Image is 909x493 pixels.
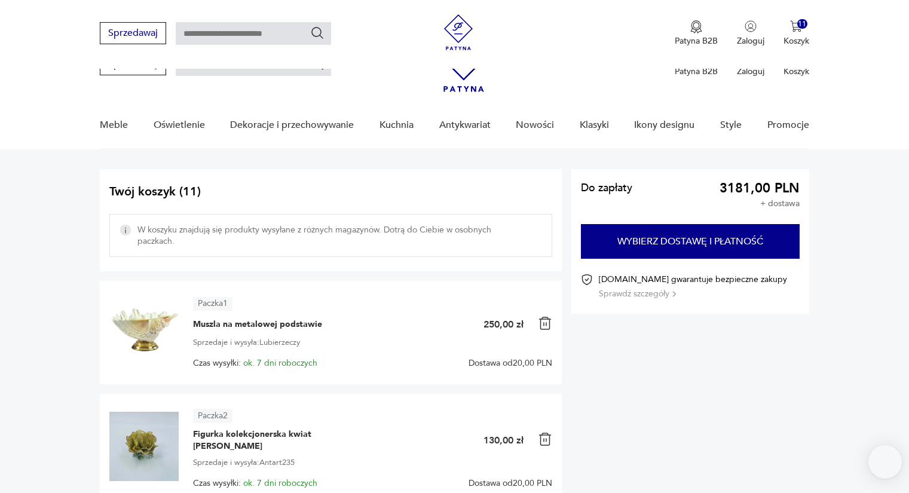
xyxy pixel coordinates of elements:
[483,434,524,447] p: 130,00 zł
[745,20,757,32] img: Ikonka użytkownika
[790,20,802,32] img: Ikona koszyka
[737,20,764,47] button: Zaloguj
[516,102,554,148] a: Nowości
[193,297,232,311] article: Paczka 1
[109,412,179,481] img: Figurka kolekcjonerska kwiat Karl Ens
[599,274,787,299] div: [DOMAIN_NAME] gwarantuje bezpieczne zakupy
[193,479,317,488] span: Czas wysyłki:
[767,102,809,148] a: Promocje
[675,20,718,47] button: Patyna B2B
[783,66,809,77] p: Koszyk
[439,102,491,148] a: Antykwariat
[230,102,354,148] a: Dekoracje i przechowywanie
[120,224,131,236] img: Ikona informacji
[243,357,317,369] span: ok. 7 dni roboczych
[737,66,764,77] p: Zaloguj
[581,274,593,286] img: Ikona certyfikatu
[310,26,325,40] button: Szukaj
[100,30,166,38] a: Sprzedawaj
[469,479,552,488] span: Dostawa od 20,00 PLN
[760,199,800,209] p: + dostawa
[783,35,809,47] p: Koszyk
[690,20,702,33] img: Ikona medalu
[109,183,552,200] h2: Twój koszyk ( 11 )
[100,22,166,44] button: Sprzedawaj
[538,316,552,330] img: Ikona kosza
[469,359,552,368] span: Dostawa od 20,00 PLN
[720,102,742,148] a: Style
[737,35,764,47] p: Zaloguj
[193,319,322,330] span: Muszla na metalowej podstawie
[672,291,676,297] img: Ikona strzałki w prawo
[100,102,128,148] a: Meble
[675,35,718,47] p: Patyna B2B
[868,445,902,479] iframe: Smartsupp widget button
[109,296,179,365] img: Muszla na metalowej podstawie
[675,66,718,77] p: Patyna B2B
[783,20,809,47] button: 11Koszyk
[797,19,807,29] div: 11
[109,214,552,257] p: W koszyku znajdują się produkty wysyłane z różnych magazynów. Dotrą do Ciebie w osobnych paczkach.
[440,14,476,50] img: Patyna - sklep z meblami i dekoracjami vintage
[483,318,524,331] p: 250,00 zł
[538,432,552,446] img: Ikona kosza
[720,183,800,193] span: 3181,00 PLN
[193,428,342,452] span: Figurka kolekcjonerska kwiat [PERSON_NAME]
[100,61,166,69] a: Sprzedawaj
[581,183,632,193] span: Do zapłaty
[193,359,317,368] span: Czas wysyłki:
[379,102,414,148] a: Kuchnia
[243,477,317,489] span: ok. 7 dni roboczych
[634,102,694,148] a: Ikony designu
[193,409,232,423] article: Paczka 2
[675,20,718,47] a: Ikona medaluPatyna B2B
[193,336,300,349] span: Sprzedaje i wysyła: Lubierzeczy
[581,224,800,259] button: Wybierz dostawę i płatność
[599,288,676,299] button: Sprawdź szczegóły
[154,102,205,148] a: Oświetlenie
[193,456,295,469] span: Sprzedaje i wysyła: Antart235
[580,102,609,148] a: Klasyki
